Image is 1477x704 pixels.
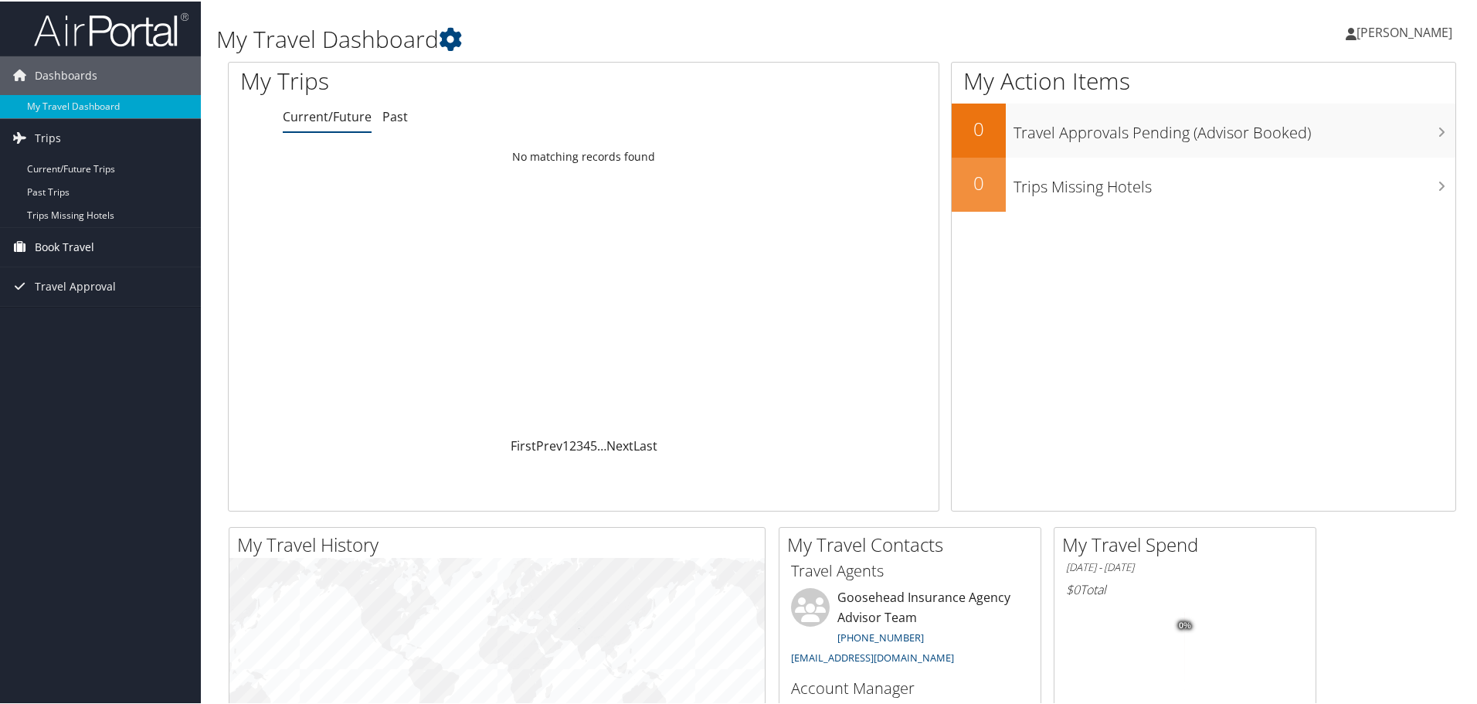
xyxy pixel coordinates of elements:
tspan: 0% [1179,620,1191,629]
a: [PERSON_NAME] [1346,8,1468,54]
span: Travel Approval [35,266,116,304]
li: Goosehead Insurance Agency Advisor Team [783,587,1037,669]
a: Next [606,436,633,453]
h2: 0 [952,114,1006,141]
h2: 0 [952,168,1006,195]
span: Trips [35,117,61,156]
td: No matching records found [229,141,939,169]
span: [PERSON_NAME] [1356,22,1452,39]
a: 0Travel Approvals Pending (Advisor Booked) [952,102,1455,156]
a: 3 [576,436,583,453]
h6: [DATE] - [DATE] [1066,559,1304,573]
a: [EMAIL_ADDRESS][DOMAIN_NAME] [791,649,954,663]
h3: Trips Missing Hotels [1014,167,1455,196]
h2: My Travel Contacts [787,530,1041,556]
a: First [511,436,536,453]
a: 5 [590,436,597,453]
a: Prev [536,436,562,453]
h3: Travel Agents [791,559,1029,580]
a: [PHONE_NUMBER] [837,629,924,643]
a: 4 [583,436,590,453]
h1: My Trips [240,63,631,96]
h3: Travel Approvals Pending (Advisor Booked) [1014,113,1455,142]
img: airportal-logo.png [34,10,188,46]
span: … [597,436,606,453]
a: 2 [569,436,576,453]
a: Current/Future [283,107,372,124]
a: 0Trips Missing Hotels [952,156,1455,210]
h6: Total [1066,580,1304,597]
h3: Account Manager [791,676,1029,698]
h1: My Action Items [952,63,1455,96]
h2: My Travel Spend [1062,530,1316,556]
a: 1 [562,436,569,453]
a: Past [382,107,408,124]
h2: My Travel History [237,530,765,556]
span: Dashboards [35,55,97,94]
a: Last [633,436,657,453]
span: $0 [1066,580,1080,597]
span: Book Travel [35,226,94,265]
h1: My Travel Dashboard [216,22,1051,54]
